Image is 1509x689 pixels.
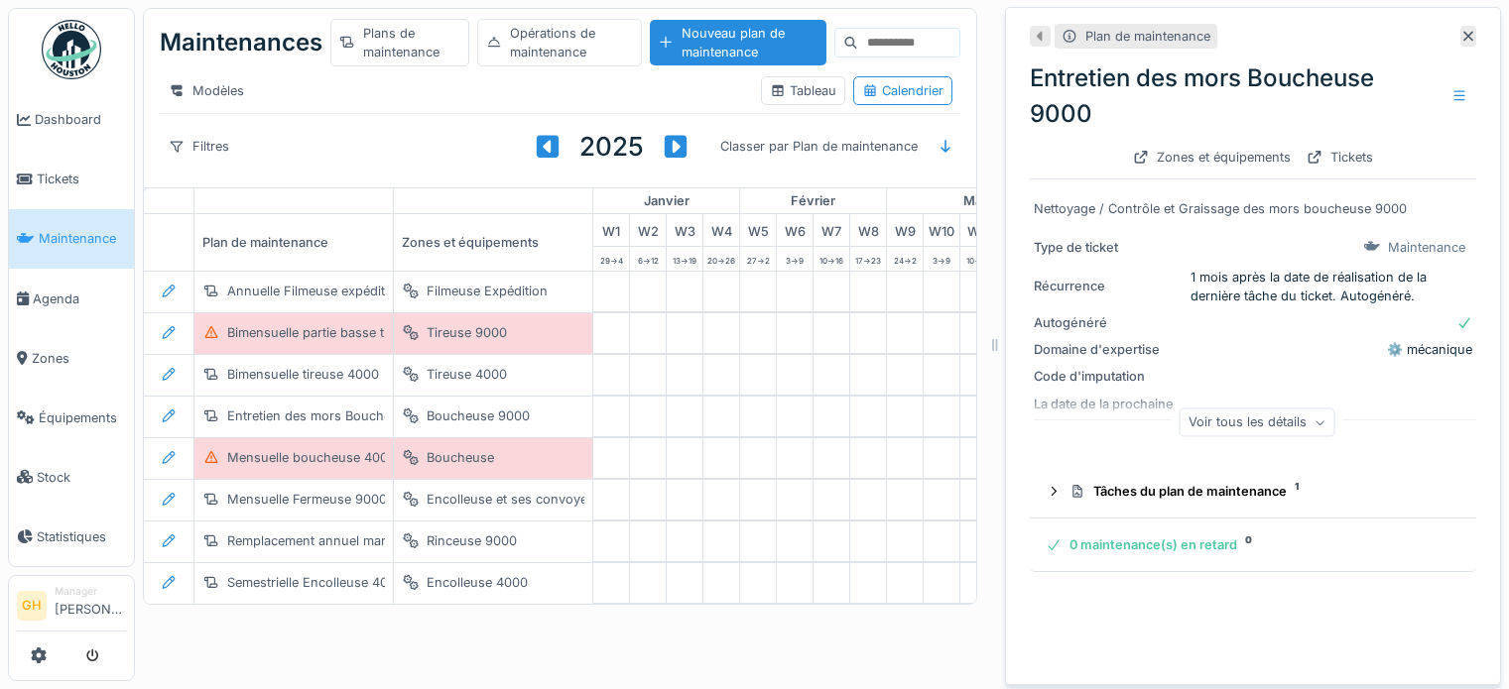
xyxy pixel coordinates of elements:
div: Opérations de maintenance [477,19,642,66]
div: Bimensuelle tireuse 4000 [227,365,379,384]
div: W 3 [667,214,702,245]
span: Dashboard [35,110,126,129]
span: Équipements [39,408,126,427]
div: W 9 [887,214,923,245]
span: Stock [37,468,126,487]
div: Filmeuse Expédition [427,282,548,300]
div: Mensuelle boucheuse 4000 [227,448,396,467]
div: Plan de maintenance [194,214,393,270]
div: Plans de maintenance [330,19,469,66]
span: Tickets [37,170,126,188]
div: janvier [593,188,739,214]
div: Entretien des mors Boucheuse 9000 [1030,60,1476,132]
div: 10 -> 16 [814,247,849,271]
div: Bimensuelle partie basse tireuse 9000 [227,323,456,342]
div: mars [887,188,1069,214]
div: W 1 [593,214,629,245]
a: Équipements [9,388,134,447]
div: Mensuelle Fermeuse 9000 [227,490,387,509]
div: Voir tous les détails [1180,408,1335,437]
span: Agenda [33,289,126,308]
div: février [740,188,886,214]
div: 24 -> 2 [887,247,923,271]
div: 27 -> 2 [740,247,776,271]
div: Encolleuse 4000 [427,573,528,592]
div: Manager [55,584,126,599]
div: W 6 [777,214,813,245]
div: 20 -> 26 [703,247,739,271]
div: Boucheuse 9000 [427,406,530,425]
div: 3 -> 9 [777,247,813,271]
div: W 5 [740,214,776,245]
div: Nettoyage / Contrôle et Graissage des mors boucheuse 9000 [1034,199,1472,218]
div: Annuelle Filmeuse expédition [227,282,404,300]
div: 17 -> 23 [850,247,886,271]
div: 6 -> 12 [630,247,666,271]
span: Maintenance [39,229,126,248]
div: W 4 [703,214,739,245]
div: Récurrence [1034,277,1183,295]
div: 0 maintenance(s) en retard [1046,535,1452,554]
div: Maintenance [1388,238,1465,257]
a: GH Manager[PERSON_NAME] [17,584,126,632]
div: ⚙️ mécanique [1191,340,1472,359]
a: Zones [9,328,134,388]
div: Type de ticket [1034,238,1183,257]
div: 10 -> 16 [960,247,996,271]
div: Zones et équipements [394,214,592,270]
div: Zones et équipements [1125,144,1299,171]
div: Tireuse 9000 [427,323,507,342]
div: Classer par Plan de maintenance [711,132,927,161]
div: Tickets [1299,144,1381,171]
div: Tireuse 4000 [427,365,507,384]
li: GH [17,591,47,621]
div: Plan de maintenance [1085,27,1210,46]
div: Domaine d'expertise [1034,340,1183,359]
div: 3 -> 9 [924,247,959,271]
div: Autogénéré [1034,313,1183,332]
a: Dashboard [9,90,134,150]
summary: Tâches du plan de maintenance1 [1038,473,1468,510]
div: Semestrielle Encolleuse 4000 [227,573,404,592]
summary: 0 maintenance(s) en retard0 [1038,526,1468,563]
div: 13 -> 19 [667,247,702,271]
div: Code d'imputation [1034,367,1183,386]
div: Remplacement annuel manomètre rinceuse 9000 [227,531,522,550]
div: W 8 [850,214,886,245]
div: Tableau [770,81,836,100]
img: Badge_color-CXgf-gQk.svg [42,20,101,79]
div: Nouveau plan de maintenance [650,20,826,65]
a: Statistiques [9,507,134,566]
div: Modèles [160,76,253,105]
a: Stock [9,447,134,507]
div: Boucheuse [427,448,494,467]
div: Calendrier [862,81,943,100]
div: W 11 [960,214,996,245]
h3: 2025 [579,131,644,162]
span: Zones [32,349,126,368]
div: W 2 [630,214,666,245]
div: 1 mois après la date de réalisation de la dernière tâche du ticket. Autogénéré. [1191,268,1472,305]
div: W 10 [924,214,959,245]
div: Filtres [160,132,238,161]
div: Rinceuse 9000 [427,531,517,550]
div: Entretien des mors Boucheuse 9000 [227,406,448,425]
li: [PERSON_NAME] [55,584,126,627]
span: Statistiques [37,527,126,546]
a: Agenda [9,269,134,328]
div: Maintenances [160,17,322,68]
div: 29 -> 4 [593,247,629,271]
div: Tâches du plan de maintenance [1069,482,1452,501]
a: Tickets [9,150,134,209]
a: Maintenance [9,209,134,269]
div: Encolleuse et ses convoyeurs 9000 [427,490,643,509]
div: W 7 [814,214,849,245]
